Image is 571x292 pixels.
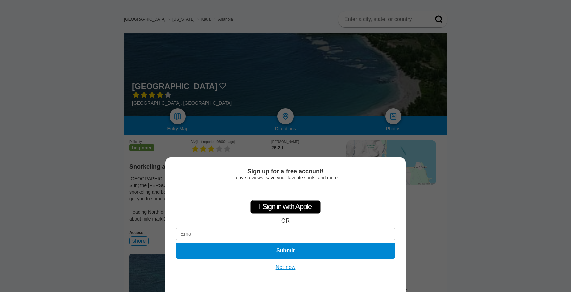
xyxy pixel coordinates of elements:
[252,184,320,198] iframe: Sign in with Google Button
[274,264,298,271] button: Not now
[176,175,395,180] div: Leave reviews, save your favorite spots, and more
[176,168,395,175] div: Sign up for a free account!
[250,200,321,214] div: Sign in with Apple
[176,243,395,259] button: Submit
[176,228,395,240] input: Email
[281,218,290,224] div: OR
